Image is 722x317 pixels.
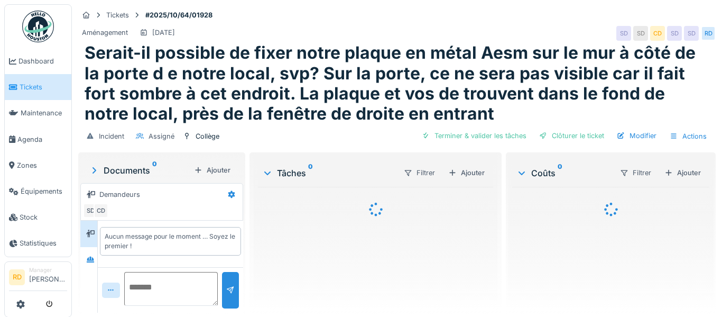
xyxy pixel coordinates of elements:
span: Stock [20,212,67,222]
div: Ajouter [444,166,489,180]
div: Ajouter [660,166,705,180]
a: Zones [5,152,71,178]
h1: Serait-il possible de fixer notre plaque en métal Aesm sur le mur à côté de la porte d e notre lo... [85,43,709,124]
a: Dashboard [5,48,71,74]
span: Tickets [20,82,67,92]
span: Équipements [21,186,67,196]
div: Terminer & valider les tâches [418,129,531,143]
div: Ajouter [190,163,235,177]
a: RD Manager[PERSON_NAME] [9,266,67,292]
a: Statistiques [5,230,71,256]
sup: 0 [558,167,562,179]
div: Tâches [262,167,395,179]
div: SD [616,26,631,41]
li: RD [9,269,25,285]
div: Coûts [516,167,611,179]
strong: #2025/10/64/01928 [141,10,217,20]
div: Aucun message pour le moment … Soyez le premier ! [105,232,236,251]
img: Badge_color-CXgf-gQk.svg [22,11,54,42]
div: Aménagement [82,28,128,38]
a: Maintenance [5,100,71,126]
span: Agenda [17,134,67,144]
a: Stock [5,204,71,230]
div: Demandeurs [99,189,140,200]
div: CD [94,203,108,218]
sup: 0 [308,167,313,179]
div: SD [684,26,699,41]
div: Actions [665,129,711,144]
div: Assigné [149,131,174,141]
sup: 0 [152,164,157,177]
span: Dashboard [18,56,67,66]
div: Filtrer [399,165,440,180]
div: Documents [89,164,190,177]
div: Incident [99,131,124,141]
div: SD [633,26,648,41]
div: SD [667,26,682,41]
li: [PERSON_NAME] [29,266,67,289]
div: [DATE] [152,28,175,38]
a: Tickets [5,74,71,100]
span: Maintenance [21,108,67,118]
div: Clôturer le ticket [535,129,608,143]
div: Manager [29,266,67,274]
span: Zones [17,160,67,170]
div: Collège [196,131,219,141]
div: Tickets [106,10,129,20]
div: RD [701,26,716,41]
div: CD [650,26,665,41]
div: SD [83,203,98,218]
div: Modifier [613,129,661,143]
a: Équipements [5,178,71,204]
span: Statistiques [20,238,67,248]
a: Agenda [5,126,71,152]
div: Filtrer [615,165,656,180]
